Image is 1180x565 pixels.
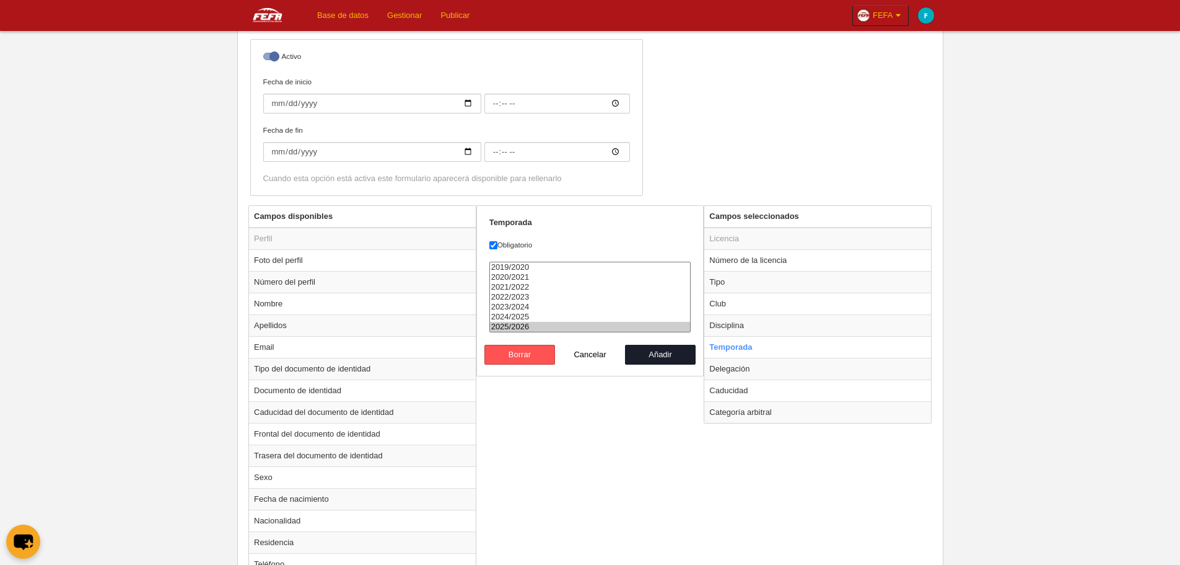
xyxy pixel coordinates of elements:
[249,532,476,553] td: Residencia
[490,262,691,272] option: 2019/2020
[852,5,909,26] a: FEFA
[704,401,931,423] td: Categoría arbitral
[490,312,691,322] option: 2024/2025
[249,380,476,401] td: Documento de identidad
[704,228,931,250] td: Licencia
[263,125,630,162] label: Fecha de fin
[704,314,931,336] td: Disciplina
[918,7,934,24] img: c2l6ZT0zMHgzMCZmcz05JnRleHQ9RiZiZz0wMGFjYzE%3D.png
[249,510,476,532] td: Nacionalidad
[263,173,630,184] div: Cuando esta opción está activa este formulario aparecerá disponible para rellenarlo
[490,282,691,292] option: 2021/2022
[237,7,298,22] img: FEFA
[249,293,476,314] td: Nombre
[704,271,931,293] td: Tipo
[704,249,931,271] td: Número de la licencia
[489,239,691,251] label: Obligatorio
[704,336,931,358] td: Temporada
[249,401,476,423] td: Caducidad del documento de identidad
[484,345,555,365] button: Borrar
[263,76,630,113] label: Fecha de inicio
[249,228,476,250] td: Perfil
[249,488,476,510] td: Fecha de nacimiento
[484,142,630,162] input: Fecha de fin
[489,241,497,249] input: Obligatorio
[249,206,476,228] th: Campos disponibles
[490,292,691,302] option: 2022/2023
[484,94,630,113] input: Fecha de inicio
[6,525,40,559] button: chat-button
[625,345,696,365] button: Añadir
[489,218,532,227] strong: Temporada
[249,249,476,271] td: Foto del perfil
[263,51,630,65] label: Activo
[249,423,476,445] td: Frontal del documento de identidad
[704,358,931,380] td: Delegación
[704,206,931,228] th: Campos seleccionados
[704,293,931,314] td: Club
[263,142,481,162] input: Fecha de fin
[249,466,476,488] td: Sexo
[490,272,691,282] option: 2020/2021
[263,94,481,113] input: Fecha de inicio
[857,9,870,22] img: Oazxt6wLFNvE.30x30.jpg
[249,314,476,336] td: Apellidos
[249,358,476,380] td: Tipo del documento de identidad
[555,345,626,365] button: Cancelar
[249,336,476,358] td: Email
[873,9,893,22] span: FEFA
[490,302,691,312] option: 2023/2024
[249,445,476,466] td: Trasera del documento de identidad
[704,380,931,401] td: Caducidad
[490,322,691,332] option: 2025/2026
[249,271,476,293] td: Número del perfil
